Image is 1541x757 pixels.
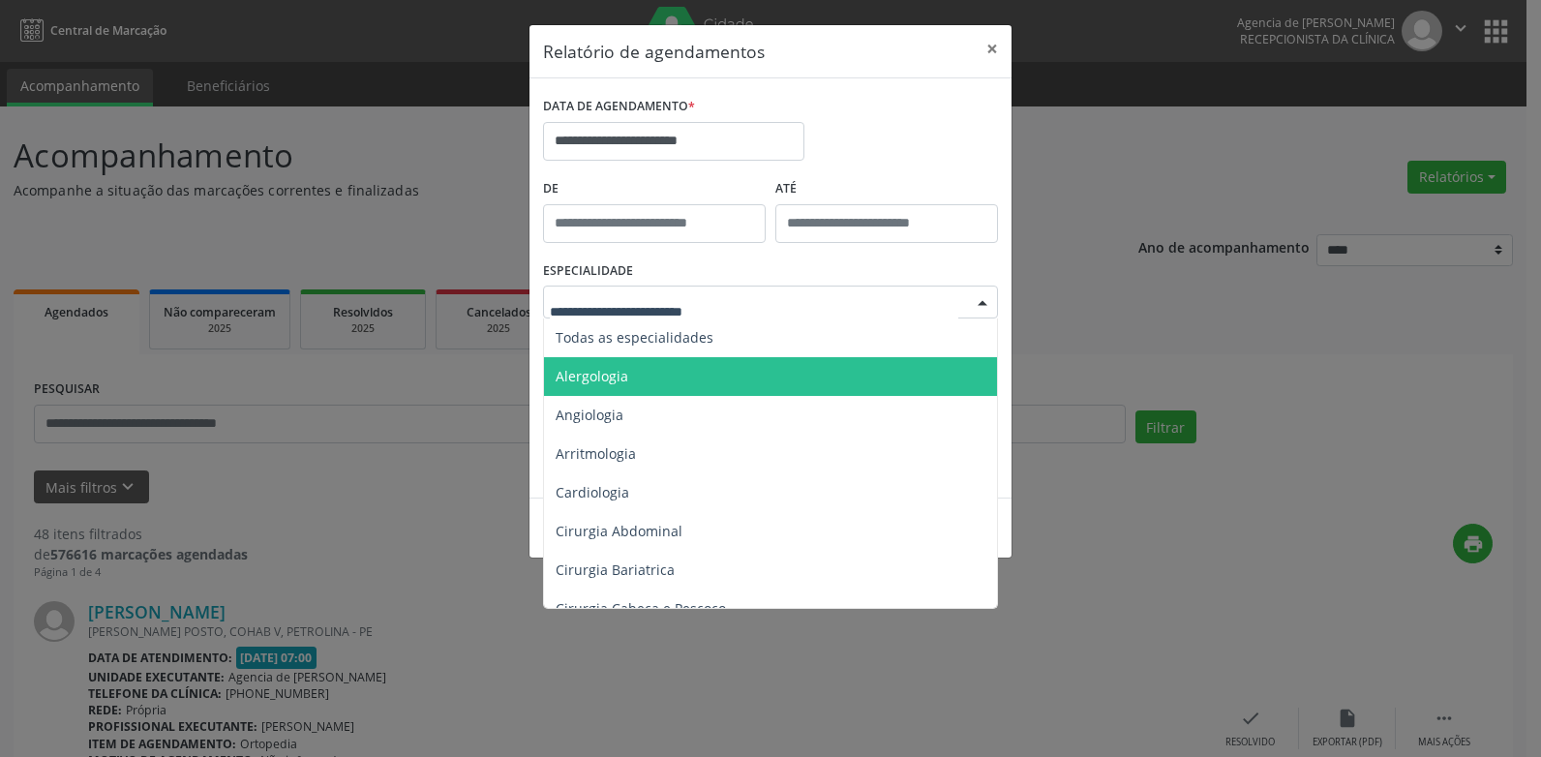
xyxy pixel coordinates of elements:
[543,174,766,204] label: De
[775,174,998,204] label: ATÉ
[543,257,633,287] label: ESPECIALIDADE
[556,560,675,579] span: Cirurgia Bariatrica
[973,25,1012,73] button: Close
[556,599,726,618] span: Cirurgia Cabeça e Pescoço
[556,328,713,347] span: Todas as especialidades
[556,406,623,424] span: Angiologia
[543,39,765,64] h5: Relatório de agendamentos
[543,92,695,122] label: DATA DE AGENDAMENTO
[556,367,628,385] span: Alergologia
[556,444,636,463] span: Arritmologia
[556,483,629,501] span: Cardiologia
[556,522,682,540] span: Cirurgia Abdominal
